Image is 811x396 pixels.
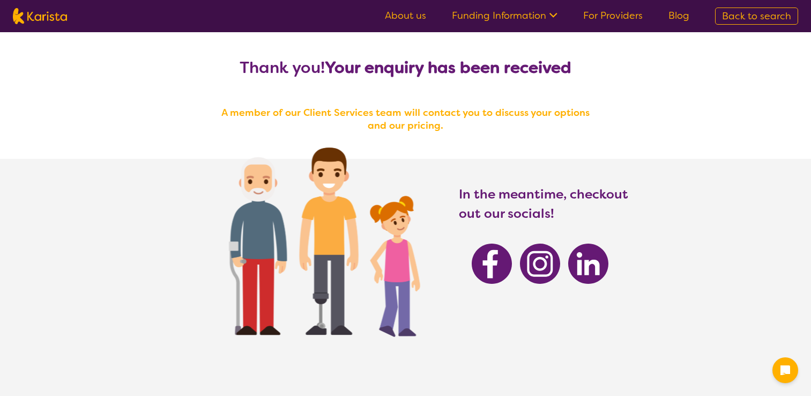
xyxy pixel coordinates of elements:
a: Funding Information [452,9,557,22]
span: Back to search [722,10,791,23]
img: Karista provider enquiry success [197,120,443,357]
img: Karista logo [13,8,67,24]
a: About us [385,9,426,22]
h4: A member of our Client Services team will contact you to discuss your options and our pricing. [213,106,599,132]
img: Karista Facebook [472,244,512,284]
a: For Providers [583,9,643,22]
b: Your enquiry has been received [325,57,571,78]
img: Karista Instagram [520,244,560,284]
h2: Thank you! [213,58,599,77]
img: Karista Linkedin [568,244,608,284]
h3: In the meantime, checkout out our socials! [459,185,629,223]
a: Blog [668,9,689,22]
a: Back to search [715,8,798,25]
